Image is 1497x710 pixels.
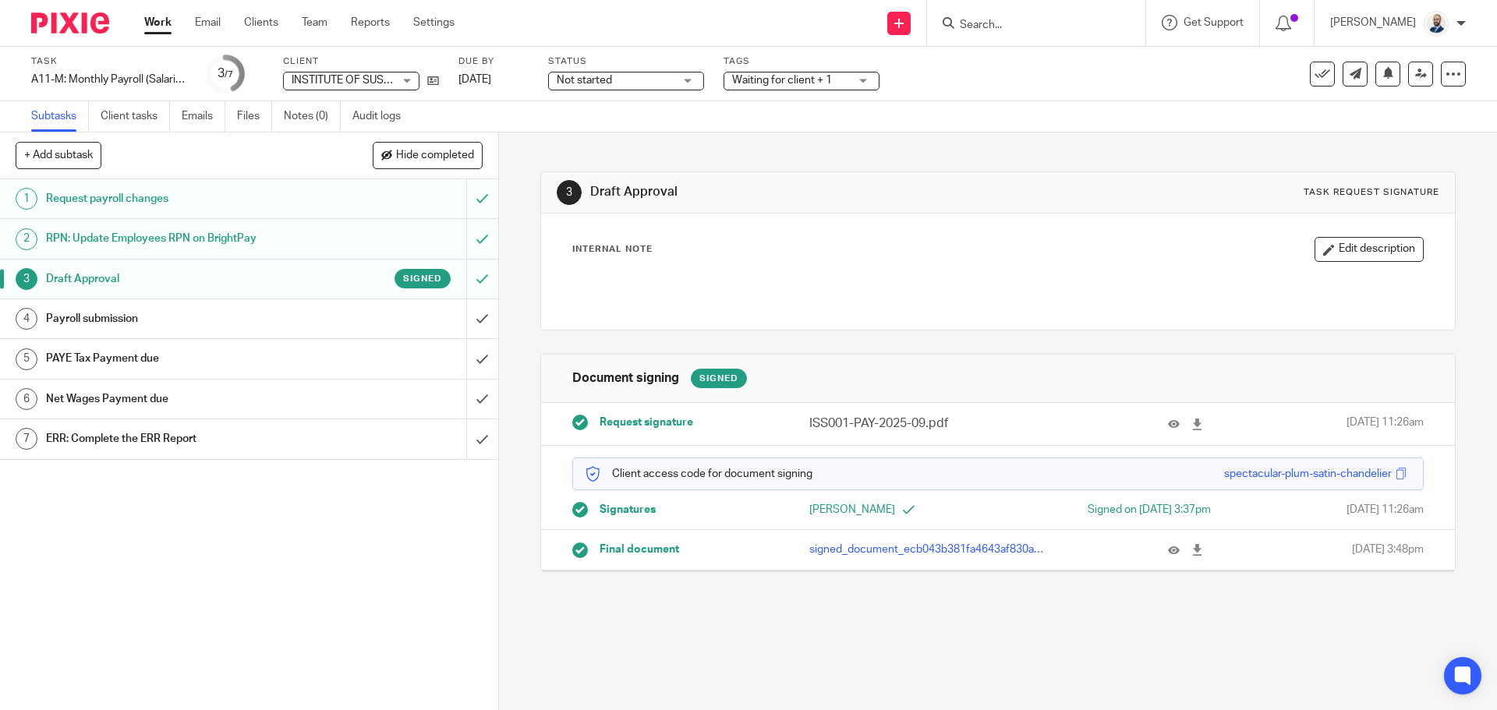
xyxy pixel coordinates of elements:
[46,347,316,370] h1: PAYE Tax Payment due
[600,502,656,517] span: Signatures
[195,15,221,30] a: Email
[396,150,474,162] span: Hide completed
[1224,466,1392,482] div: spectacular-plum-satin-chandelier
[16,428,37,450] div: 7
[958,19,1099,33] input: Search
[31,55,187,68] label: Task
[16,348,37,370] div: 5
[351,15,390,30] a: Reports
[413,15,455,30] a: Settings
[46,387,316,411] h1: Net Wages Payment due
[809,502,998,517] p: [PERSON_NAME]
[292,75,533,86] span: INSTITUTE OF SUSTAINABILITY STUDIES LIMITED
[557,180,582,205] div: 3
[373,142,483,168] button: Hide completed
[16,308,37,330] div: 4
[403,272,442,285] span: Signed
[302,15,327,30] a: Team
[352,101,412,132] a: Audit logs
[31,72,187,87] div: A11-M: Monthly Payroll (Salaried)
[809,415,1045,433] p: ISS001-PAY-2025-09.pdf
[16,142,101,168] button: + Add subtask
[600,415,693,430] span: Request signature
[572,370,679,387] h1: Document signing
[46,227,316,250] h1: RPN: Update Employees RPN on BrightPay
[46,307,316,330] h1: Payroll submission
[283,55,439,68] label: Client
[46,427,316,450] h1: ERR: Complete the ERR Report
[572,243,653,256] p: Internal Note
[1347,415,1424,433] span: [DATE] 11:26am
[31,101,89,132] a: Subtasks
[691,369,747,388] div: Signed
[1315,237,1424,262] button: Edit description
[16,188,37,210] div: 1
[1330,15,1416,30] p: [PERSON_NAME]
[600,542,679,557] span: Final document
[284,101,341,132] a: Notes (0)
[1304,186,1439,199] div: Task request signature
[46,187,316,210] h1: Request payroll changes
[809,542,1045,557] p: signed_document_ecb043b381fa4643af830a071cc29a16.pdf
[16,388,37,410] div: 6
[16,228,37,250] div: 2
[46,267,316,291] h1: Draft Approval
[1184,17,1244,28] span: Get Support
[1347,502,1424,517] span: [DATE] 11:26am
[31,12,109,34] img: Pixie
[585,466,812,482] p: Client access code for document signing
[237,101,272,132] a: Files
[244,15,278,30] a: Clients
[1352,542,1424,557] span: [DATE] 3:48pm
[724,55,879,68] label: Tags
[225,70,233,79] small: /7
[557,75,612,86] span: Not started
[182,101,225,132] a: Emails
[144,15,172,30] a: Work
[1424,11,1449,36] img: Mark%20LI%20profiler.png
[548,55,704,68] label: Status
[101,101,170,132] a: Client tasks
[732,75,832,86] span: Waiting for client + 1
[458,74,491,85] span: [DATE]
[590,184,1032,200] h1: Draft Approval
[218,65,233,83] div: 3
[1022,502,1211,517] div: Signed on [DATE] 3:37pm
[458,55,529,68] label: Due by
[16,268,37,290] div: 3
